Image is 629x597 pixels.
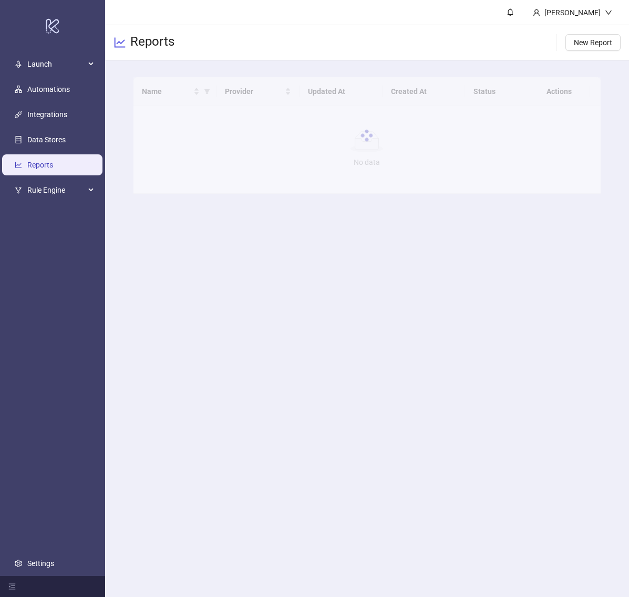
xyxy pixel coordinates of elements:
h3: Reports [130,34,174,51]
a: Integrations [27,110,67,119]
div: [PERSON_NAME] [540,7,605,18]
span: bell [507,8,514,16]
button: New Report [565,34,621,51]
span: rocket [15,60,22,68]
a: Settings [27,559,54,568]
span: Launch [27,54,85,75]
span: down [605,9,612,16]
a: Reports [27,161,53,169]
a: Data Stores [27,135,66,144]
span: menu-fold [8,583,16,590]
span: user [533,9,540,16]
span: fork [15,186,22,194]
span: line-chart [114,36,126,49]
span: Rule Engine [27,180,85,201]
span: New Report [574,38,612,47]
a: Automations [27,85,70,93]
